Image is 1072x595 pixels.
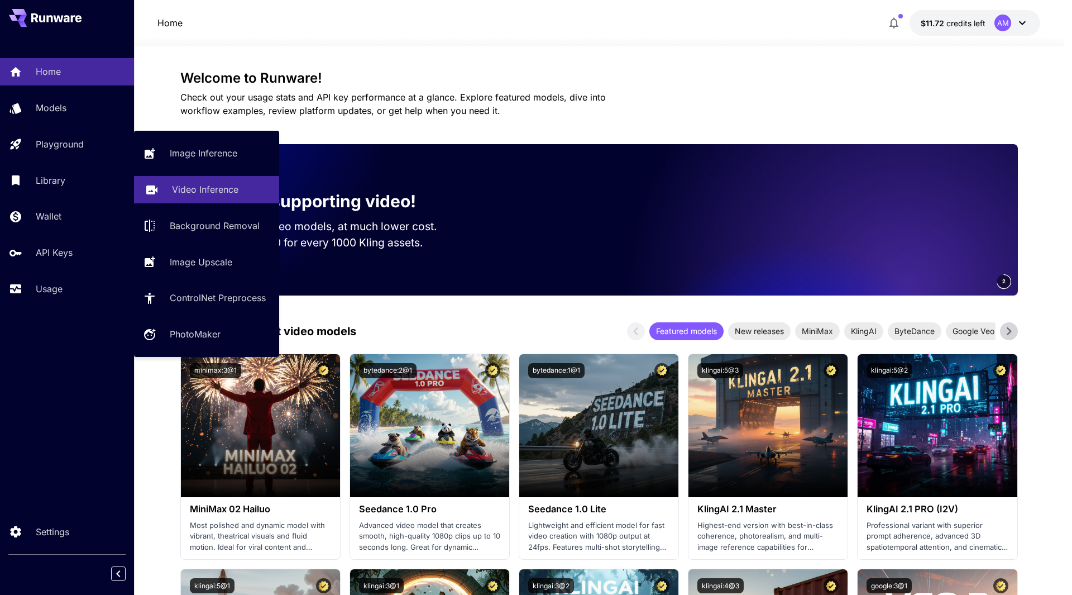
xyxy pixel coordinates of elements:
[350,354,509,497] img: alt
[359,363,417,378] button: bytedance:2@1
[134,284,279,312] a: ControlNet Preprocess
[36,174,65,187] p: Library
[190,504,331,515] h3: MiniMax 02 Hailuo
[519,354,678,497] img: alt
[198,218,458,235] p: Run the best video models, at much lower cost.
[858,354,1017,497] img: alt
[134,212,279,240] a: Background Removal
[688,354,848,497] img: alt
[1002,277,1006,285] span: 2
[111,567,126,581] button: Collapse sidebar
[867,363,912,378] button: klingai:5@2
[172,183,238,196] p: Video Inference
[867,504,1008,515] h3: KlingAI 2.1 PRO (I2V)
[824,363,839,378] button: Certified Model – Vetted for best performance and includes a commercial license.
[134,140,279,167] a: Image Inference
[36,101,66,115] p: Models
[181,354,340,497] img: alt
[993,578,1008,593] button: Certified Model – Vetted for best performance and includes a commercial license.
[921,17,985,29] div: $11.72319
[170,327,221,341] p: PhotoMaker
[795,325,840,337] span: MiniMax
[867,578,912,593] button: google:3@1
[36,282,63,296] p: Usage
[316,578,331,593] button: Certified Model – Vetted for best performance and includes a commercial license.
[728,325,791,337] span: New releases
[921,18,946,28] span: $11.72
[134,248,279,275] a: Image Upscale
[697,363,743,378] button: klingai:5@3
[134,176,279,203] a: Video Inference
[649,325,724,337] span: Featured models
[170,255,232,269] p: Image Upscale
[190,363,241,378] button: minimax:3@1
[170,291,266,304] p: ControlNet Preprocess
[229,189,416,214] p: Now supporting video!
[654,578,669,593] button: Certified Model – Vetted for best performance and includes a commercial license.
[697,504,839,515] h3: KlingAI 2.1 Master
[946,18,985,28] span: credits left
[36,65,61,78] p: Home
[844,325,883,337] span: KlingAI
[198,235,458,251] p: Save up to $500 for every 1000 Kling assets.
[180,92,606,116] span: Check out your usage stats and API key performance at a glance. Explore featured models, dive int...
[994,15,1011,31] div: AM
[157,16,183,30] p: Home
[867,520,1008,553] p: Professional variant with superior prompt adherence, advanced 3D spatiotemporal attention, and ci...
[316,363,331,378] button: Certified Model – Vetted for best performance and includes a commercial license.
[170,146,237,160] p: Image Inference
[528,578,574,593] button: klingai:3@2
[359,504,500,515] h3: Seedance 1.0 Pro
[36,137,84,151] p: Playground
[134,321,279,348] a: PhotoMaker
[359,578,404,593] button: klingai:3@1
[359,520,500,553] p: Advanced video model that creates smooth, high-quality 1080p clips up to 10 seconds long. Great f...
[946,325,1001,337] span: Google Veo
[190,578,234,593] button: klingai:5@1
[910,10,1040,36] button: $11.72319
[157,16,183,30] nav: breadcrumb
[888,325,941,337] span: ByteDance
[697,578,744,593] button: klingai:4@3
[528,520,669,553] p: Lightweight and efficient model for fast video creation with 1080p output at 24fps. Features mult...
[170,219,260,232] p: Background Removal
[528,363,585,378] button: bytedance:1@1
[190,520,331,553] p: Most polished and dynamic model with vibrant, theatrical visuals and fluid motion. Ideal for vira...
[697,520,839,553] p: Highest-end version with best-in-class coherence, photorealism, and multi-image reference capabil...
[654,363,669,378] button: Certified Model – Vetted for best performance and includes a commercial license.
[993,363,1008,378] button: Certified Model – Vetted for best performance and includes a commercial license.
[485,363,500,378] button: Certified Model – Vetted for best performance and includes a commercial license.
[180,70,1018,86] h3: Welcome to Runware!
[119,564,134,584] div: Collapse sidebar
[528,504,669,515] h3: Seedance 1.0 Lite
[36,210,61,223] p: Wallet
[36,525,69,539] p: Settings
[36,246,73,259] p: API Keys
[824,578,839,593] button: Certified Model – Vetted for best performance and includes a commercial license.
[485,578,500,593] button: Certified Model – Vetted for best performance and includes a commercial license.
